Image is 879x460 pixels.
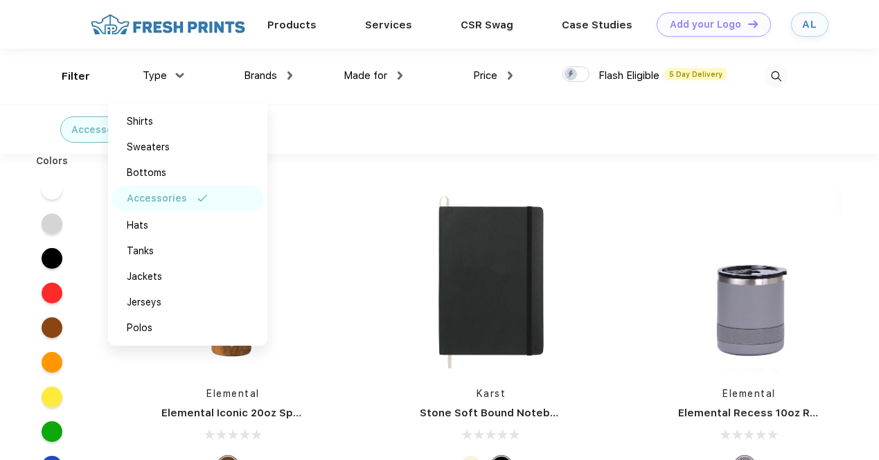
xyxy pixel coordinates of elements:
[244,69,277,82] span: Brands
[791,12,828,37] a: AL
[26,154,79,168] div: Colors
[344,69,387,82] span: Made for
[127,140,170,154] div: Sweaters
[127,269,162,284] div: Jackets
[461,19,513,31] a: CSR Swag
[206,388,260,399] a: Elemental
[508,71,513,80] img: dropdown.png
[127,191,187,206] div: Accessories
[722,388,776,399] a: Elemental
[127,295,161,310] div: Jerseys
[765,65,788,88] img: desktop_search.svg
[399,188,583,373] img: func=resize&h=266
[748,20,758,28] img: DT
[127,166,166,180] div: Bottoms
[87,12,249,37] img: fo%20logo%202.webp
[161,407,450,419] a: Elemental Iconic 20oz Sport Water Bottle - Teak Wood
[287,71,292,80] img: dropdown.png
[175,73,184,78] img: dropdown.png
[62,69,90,85] div: Filter
[71,123,132,137] div: Accessories
[127,244,154,258] div: Tanks
[143,69,167,82] span: Type
[127,321,152,335] div: Polos
[420,407,570,419] a: Stone Soft Bound Notebook
[267,19,317,31] a: Products
[365,19,412,31] a: Services
[670,19,741,30] div: Add your Logo
[127,218,148,233] div: Hats
[477,388,506,399] a: Karst
[657,188,842,373] img: func=resize&h=266
[802,19,817,30] div: AL
[473,69,497,82] span: Price
[197,195,208,202] img: filter_selected.svg
[127,114,153,129] div: Shirts
[598,69,659,82] span: Flash Eligible
[665,68,727,80] span: 5 Day Delivery
[398,71,402,80] img: dropdown.png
